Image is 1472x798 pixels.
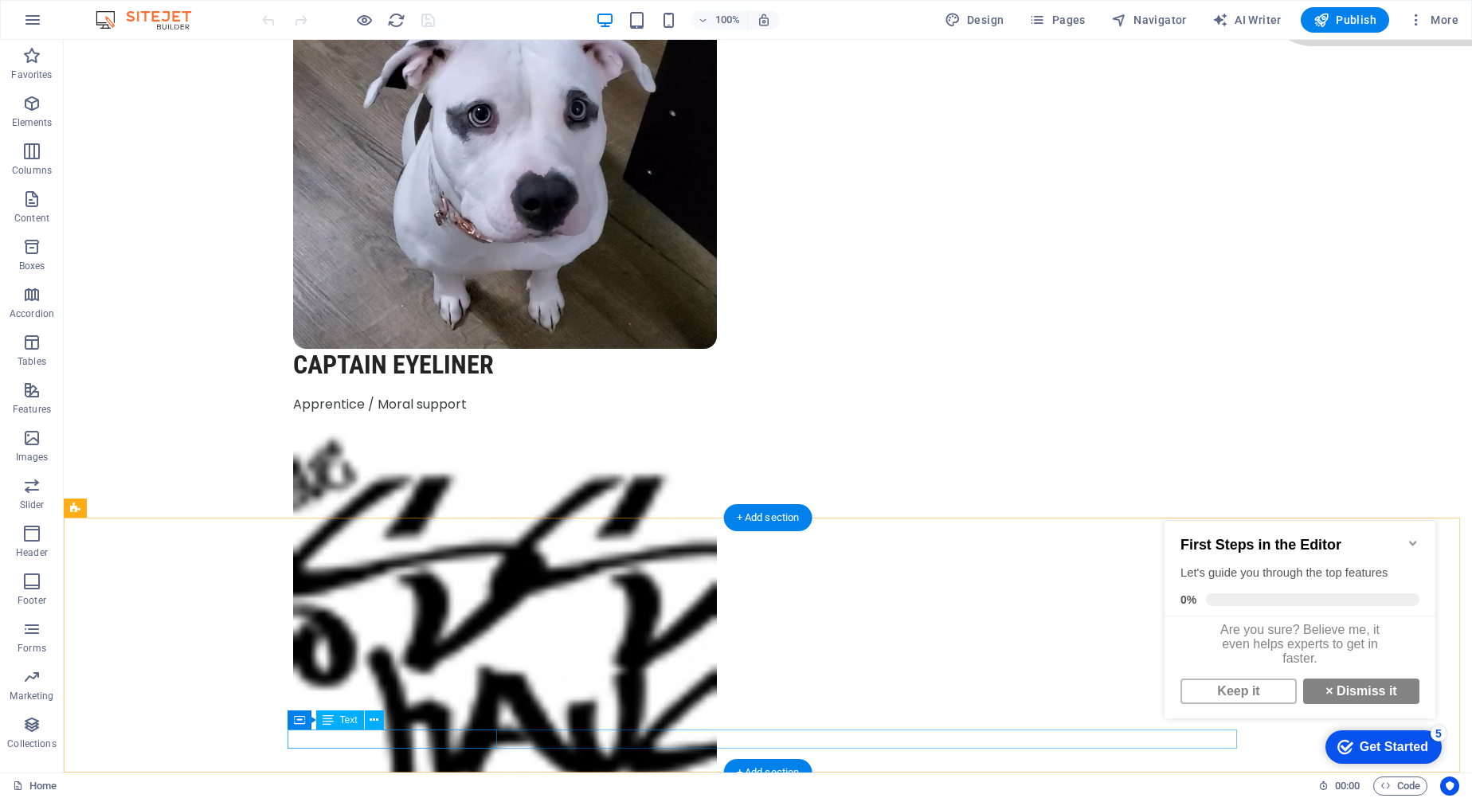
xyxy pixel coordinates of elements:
[22,65,261,81] div: Let's guide you through the top features
[11,68,52,81] p: Favorites
[18,594,46,607] p: Footer
[757,13,771,27] i: On resize automatically adjust zoom level to fit chosen device.
[1105,7,1193,33] button: Navigator
[340,715,358,725] span: Text
[1023,7,1091,33] button: Pages
[12,116,53,129] p: Elements
[167,230,284,264] div: Get Started 5 items remaining, 0% complete
[18,642,46,655] p: Forms
[13,403,51,416] p: Features
[1212,12,1282,28] span: AI Writer
[945,12,1004,28] span: Design
[10,690,53,702] p: Marketing
[10,307,54,320] p: Accordion
[22,93,48,106] span: 0%
[938,7,1011,33] div: Design (Ctrl+Alt+Y)
[20,499,45,511] p: Slider
[272,225,288,241] div: 5
[202,240,270,254] div: Get Started
[1380,776,1420,796] span: Code
[12,164,52,177] p: Columns
[1402,7,1465,33] button: More
[724,759,812,786] div: + Add section
[22,178,139,204] a: Keep it
[22,37,261,53] h2: First Steps in the Editor
[1440,776,1459,796] button: Usercentrics
[14,212,49,225] p: Content
[1206,7,1288,33] button: AI Writer
[7,737,56,750] p: Collections
[354,10,374,29] button: Click here to leave preview mode and continue editing
[19,260,45,272] p: Boxes
[167,184,174,198] strong: ×
[715,10,741,29] h6: 100%
[249,37,261,49] div: Minimize checklist
[724,504,812,531] div: + Add section
[1313,12,1376,28] span: Publish
[13,776,57,796] a: Click to cancel selection. Double-click to open Pages
[1335,776,1360,796] span: 00 00
[1318,776,1360,796] h6: Session time
[1301,7,1389,33] button: Publish
[145,178,261,204] a: × Dismiss it
[386,10,405,29] button: reload
[1111,12,1187,28] span: Navigator
[1408,12,1458,28] span: More
[387,11,405,29] i: Reload page
[16,546,48,559] p: Header
[16,451,49,464] p: Images
[938,7,1011,33] button: Design
[92,10,211,29] img: Editor Logo
[6,116,277,172] div: Are you sure? Believe me, it even helps experts to get in faster.
[1029,12,1085,28] span: Pages
[691,10,748,29] button: 100%
[18,355,46,368] p: Tables
[1373,776,1427,796] button: Code
[1346,780,1349,792] span: :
